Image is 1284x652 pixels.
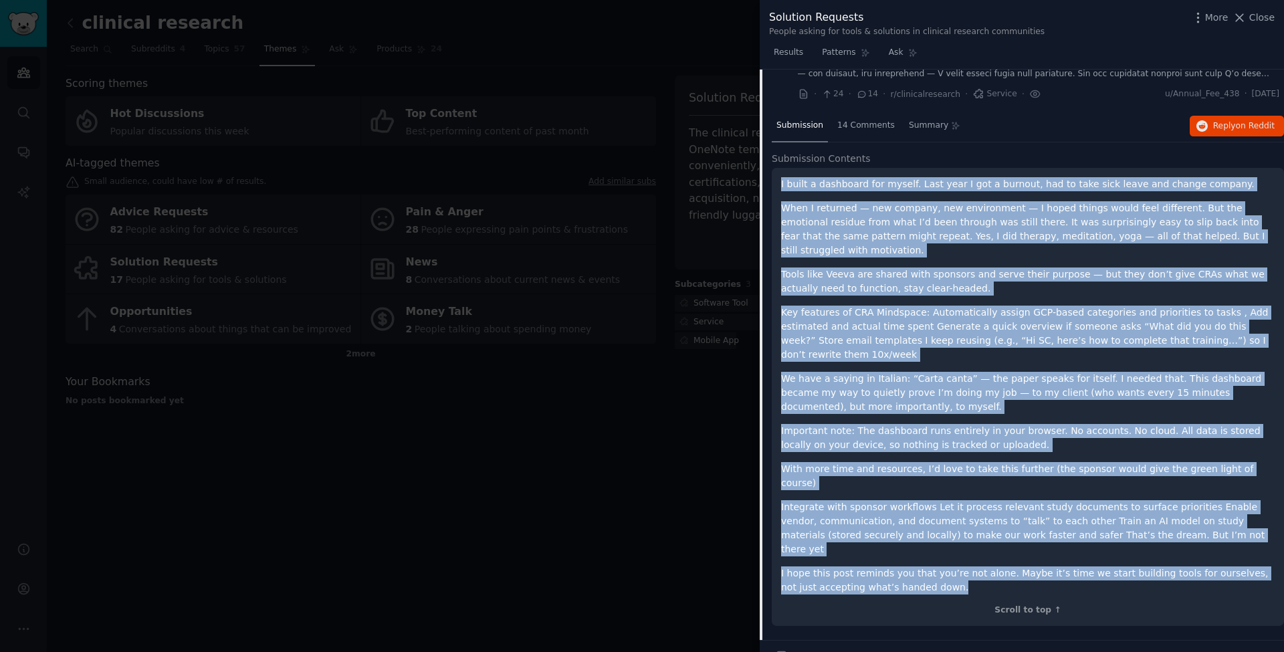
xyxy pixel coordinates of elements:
[776,120,823,132] span: Submission
[1213,120,1275,132] span: Reply
[1022,87,1025,101] span: ·
[769,42,808,70] a: Results
[821,88,843,100] span: 24
[856,88,878,100] span: 14
[1190,116,1284,137] button: Replyon Reddit
[769,26,1045,38] div: People asking for tools & solutions in clinical research communities
[1252,88,1279,100] span: [DATE]
[772,152,871,166] span: Submission Contents
[1205,11,1228,25] span: More
[965,87,968,101] span: ·
[781,500,1275,556] p: Integrate with sponsor workflows Let it process relevant study documents to surface priorities En...
[781,605,1275,617] div: Scroll to top ↑
[1245,88,1247,100] span: ·
[1191,11,1228,25] button: More
[1165,88,1240,100] span: u/Annual_Fee_438
[781,462,1275,490] p: With more time and resources, I’d love to take this further (the sponsor would give the green lig...
[909,120,948,132] span: Summary
[814,87,817,101] span: ·
[774,47,803,59] span: Results
[781,566,1275,594] p: I hope this post reminds you that you’re not alone. Maybe it’s time we start building tools for o...
[781,201,1275,257] p: When I returned — new company, new environment — I hoped things would feel different. But the emo...
[1249,11,1275,25] span: Close
[817,42,874,70] a: Patterns
[891,90,961,99] span: r/clinicalresearch
[1233,11,1275,25] button: Close
[781,177,1275,191] p: I built a dashboard for myself. Last year I got a burnout, had to take sick leave and change comp...
[1236,121,1275,130] span: on Reddit
[884,42,922,70] a: Ask
[781,424,1275,452] p: Important note: The dashboard runs entirely in your browser. No accounts. No cloud. All data is s...
[781,267,1275,296] p: Tools like Veeva are shared with sponsors and serve their purpose — but they don’t give CRAs what...
[769,9,1045,26] div: Solution Requests
[889,47,903,59] span: Ask
[849,87,851,101] span: ·
[822,47,855,59] span: Patterns
[781,306,1275,362] p: Key features of CRA Mindspace: Automatically assign GCP-based categories and priorities to tasks ...
[883,87,885,101] span: ·
[781,372,1275,414] p: We have a saying in Italian: “Carta canta” — the paper speaks for itself. I needed that. This das...
[973,88,1017,100] span: Service
[837,120,895,132] span: 14 Comments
